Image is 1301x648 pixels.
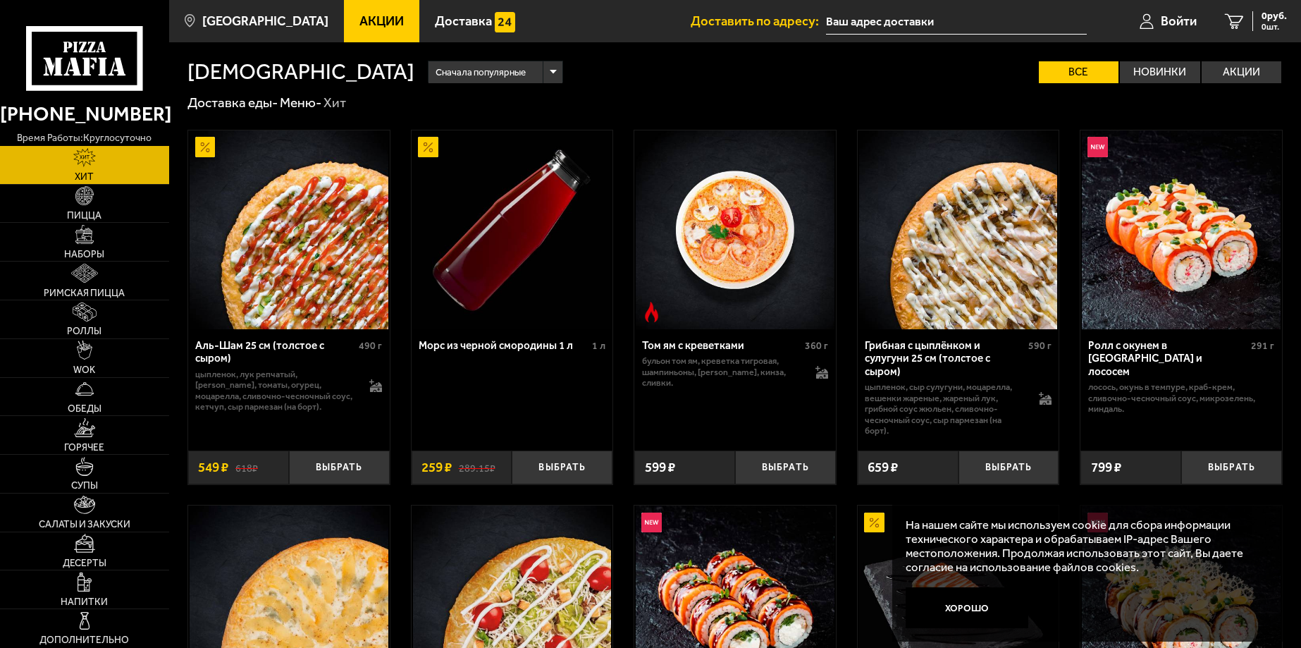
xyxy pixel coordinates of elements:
[1082,130,1281,329] img: Ролл с окунем в темпуре и лососем
[642,355,802,388] p: бульон том ям, креветка тигровая, шампиньоны, [PERSON_NAME], кинза, сливки.
[906,587,1028,628] button: Хорошо
[1039,61,1118,83] label: Все
[645,460,675,474] span: 599 ₽
[641,513,662,533] img: Новинка
[44,288,125,298] span: Римская пицца
[958,451,1059,484] button: Выбрать
[906,518,1260,575] p: На нашем сайте мы используем cookie для сбора информации технического характера и обрабатываем IP...
[1251,340,1274,352] span: 291 г
[359,340,382,352] span: 490 г
[436,59,526,85] span: Сначала популярные
[61,597,108,607] span: Напитки
[67,211,101,221] span: Пицца
[75,172,94,182] span: Хит
[235,460,258,474] s: 618 ₽
[412,130,613,329] a: АкционныйМорс из черной смородины 1 л
[421,460,452,474] span: 259 ₽
[858,130,1059,329] a: Грибная с цыплёнком и сулугуни 25 см (толстое с сыром)
[280,94,321,111] a: Меню-
[1161,15,1197,27] span: Войти
[495,12,515,32] img: 15daf4d41897b9f0e9f617042186c801.svg
[512,451,612,484] button: Выбрать
[64,250,104,259] span: Наборы
[195,369,355,412] p: цыпленок, лук репчатый, [PERSON_NAME], томаты, огурец, моцарелла, сливочно-чесночный соус, кетчуп...
[865,381,1025,436] p: цыпленок, сыр сулугуни, моцарелла, вешенки жареные, жареный лук, грибной соус Жюльен, сливочно-че...
[323,94,346,111] div: Хит
[859,130,1058,329] img: Грибная с цыплёнком и сулугуни 25 см (толстое с сыром)
[39,635,129,645] span: Дополнительно
[187,94,278,111] a: Доставка еды-
[73,365,95,375] span: WOK
[691,15,826,27] span: Доставить по адресу:
[805,340,828,352] span: 360 г
[1181,451,1282,484] button: Выбрать
[39,520,130,530] span: Салаты и закуски
[67,326,101,336] span: Роллы
[1080,130,1282,329] a: НовинкаРолл с окунем в темпуре и лососем
[864,513,884,533] img: Акционный
[195,339,355,365] div: Аль-Шам 25 см (толстое с сыром)
[68,404,101,414] span: Обеды
[1262,11,1287,21] span: 0 руб.
[289,451,390,484] button: Выбрать
[868,460,898,474] span: 659 ₽
[1120,61,1200,83] label: Новинки
[1262,23,1287,31] span: 0 шт.
[64,443,104,453] span: Горячее
[413,130,612,329] img: Морс из черной смородины 1 л
[592,340,605,352] span: 1 л
[735,451,836,484] button: Выбрать
[190,130,388,329] img: Аль-Шам 25 см (толстое с сыром)
[1088,381,1275,414] p: лосось, окунь в темпуре, краб-крем, сливочно-чесночный соус, микрозелень, миндаль.
[634,130,836,329] a: Острое блюдоТом ям с креветками
[419,339,588,352] div: Морс из черной смородины 1 л
[195,137,216,157] img: Акционный
[459,460,495,474] s: 289.15 ₽
[1087,137,1108,157] img: Новинка
[202,15,328,27] span: [GEOGRAPHIC_DATA]
[865,339,1025,378] div: Грибная с цыплёнком и сулугуни 25 см (толстое с сыром)
[1088,339,1248,378] div: Ролл с окунем в [GEOGRAPHIC_DATA] и лососем
[636,130,834,329] img: Том ям с креветками
[63,558,106,568] span: Десерты
[359,15,404,27] span: Акции
[187,61,414,83] h1: [DEMOGRAPHIC_DATA]
[642,339,802,352] div: Том ям с креветками
[641,302,662,322] img: Острое блюдо
[188,130,390,329] a: АкционныйАль-Шам 25 см (толстое с сыром)
[71,481,98,491] span: Супы
[418,137,438,157] img: Акционный
[198,460,228,474] span: 549 ₽
[1091,460,1121,474] span: 799 ₽
[826,8,1086,35] input: Ваш адрес доставки
[1028,340,1052,352] span: 590 г
[1202,61,1281,83] label: Акции
[435,15,492,27] span: Доставка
